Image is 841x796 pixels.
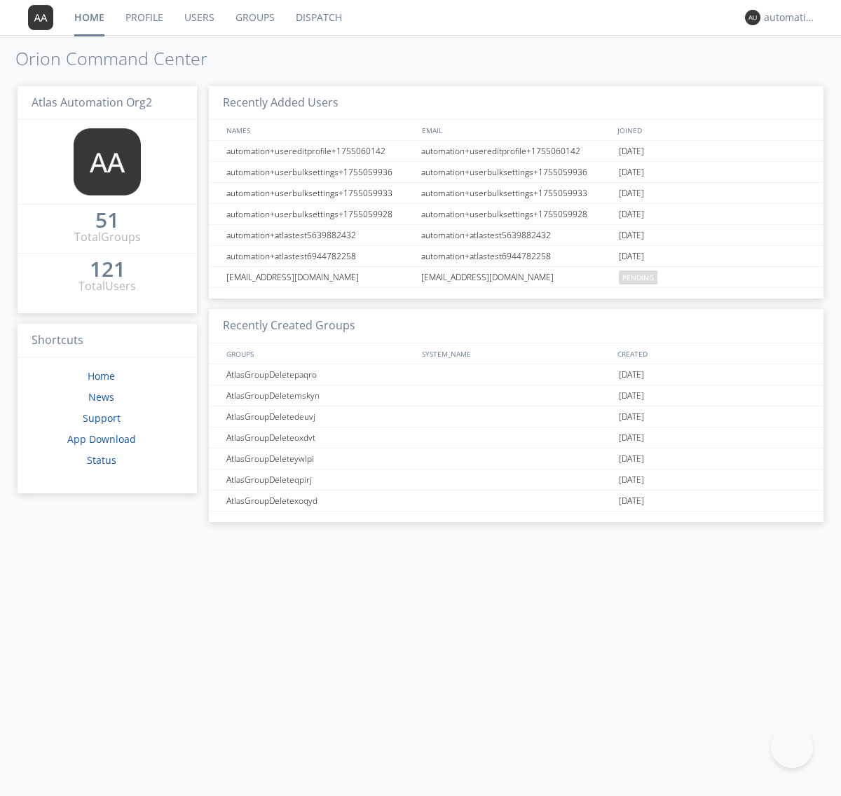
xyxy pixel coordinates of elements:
a: automation+atlastest6944782258automation+atlastest6944782258[DATE] [209,246,823,267]
h3: Recently Added Users [209,86,823,121]
div: automation+atlastest5639882432 [223,225,417,245]
a: Home [88,369,115,383]
div: automation+userbulksettings+1755059928 [418,204,615,224]
div: AtlasGroupDeleteywlpi [223,448,417,469]
span: [DATE] [619,204,644,225]
a: automation+usereditprofile+1755060142automation+usereditprofile+1755060142[DATE] [209,141,823,162]
div: [EMAIL_ADDRESS][DOMAIN_NAME] [418,267,615,287]
div: [EMAIL_ADDRESS][DOMAIN_NAME] [223,267,417,287]
h3: Recently Created Groups [209,309,823,343]
span: [DATE] [619,141,644,162]
a: Status [87,453,116,467]
a: 51 [95,213,119,229]
div: AtlasGroupDeletexoqyd [223,490,417,511]
a: AtlasGroupDeletedeuvj[DATE] [209,406,823,427]
a: AtlasGroupDeleteywlpi[DATE] [209,448,823,469]
span: [DATE] [619,469,644,490]
div: automation+atlas0032+org2 [764,11,816,25]
div: automation+atlastest6944782258 [223,246,417,266]
a: AtlasGroupDeleteqpirj[DATE] [209,469,823,490]
div: automation+usereditprofile+1755060142 [223,141,417,161]
div: Total Groups [74,229,141,245]
div: automation+userbulksettings+1755059933 [223,183,417,203]
span: [DATE] [619,490,644,512]
div: automation+userbulksettings+1755059928 [223,204,417,224]
div: AtlasGroupDeleteoxdvt [223,427,417,448]
div: AtlasGroupDeleteqpirj [223,469,417,490]
div: automation+userbulksettings+1755059933 [418,183,615,203]
div: JOINED [614,120,810,140]
a: 121 [90,262,125,278]
a: App Download [67,432,136,446]
a: AtlasGroupDeleteoxdvt[DATE] [209,427,823,448]
div: NAMES [223,120,415,140]
div: AtlasGroupDeletepaqro [223,364,417,385]
iframe: Toggle Customer Support [771,726,813,768]
a: AtlasGroupDeletemskyn[DATE] [209,385,823,406]
div: CREATED [614,343,810,364]
span: [DATE] [619,246,644,267]
div: automation+userbulksettings+1755059936 [418,162,615,182]
a: [EMAIL_ADDRESS][DOMAIN_NAME][EMAIL_ADDRESS][DOMAIN_NAME]pending [209,267,823,288]
a: Support [83,411,121,425]
span: Atlas Automation Org2 [32,95,152,110]
span: [DATE] [619,427,644,448]
div: automation+atlastest5639882432 [418,225,615,245]
a: automation+userbulksettings+1755059936automation+userbulksettings+1755059936[DATE] [209,162,823,183]
div: AtlasGroupDeletedeuvj [223,406,417,427]
img: 373638.png [74,128,141,195]
span: [DATE] [619,385,644,406]
img: 373638.png [28,5,53,30]
div: EMAIL [418,120,614,140]
img: 373638.png [745,10,760,25]
a: automation+userbulksettings+1755059928automation+userbulksettings+1755059928[DATE] [209,204,823,225]
div: automation+atlastest6944782258 [418,246,615,266]
div: automation+usereditprofile+1755060142 [418,141,615,161]
a: News [88,390,114,404]
a: AtlasGroupDeletepaqro[DATE] [209,364,823,385]
span: [DATE] [619,225,644,246]
span: [DATE] [619,162,644,183]
div: 51 [95,213,119,227]
span: [DATE] [619,183,644,204]
a: AtlasGroupDeletexoqyd[DATE] [209,490,823,512]
div: Total Users [78,278,136,294]
div: SYSTEM_NAME [418,343,614,364]
div: 121 [90,262,125,276]
div: GROUPS [223,343,415,364]
h3: Shortcuts [18,324,197,358]
span: [DATE] [619,406,644,427]
span: [DATE] [619,364,644,385]
a: automation+userbulksettings+1755059933automation+userbulksettings+1755059933[DATE] [209,183,823,204]
div: AtlasGroupDeletemskyn [223,385,417,406]
span: pending [619,270,657,284]
a: automation+atlastest5639882432automation+atlastest5639882432[DATE] [209,225,823,246]
div: automation+userbulksettings+1755059936 [223,162,417,182]
span: [DATE] [619,448,644,469]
